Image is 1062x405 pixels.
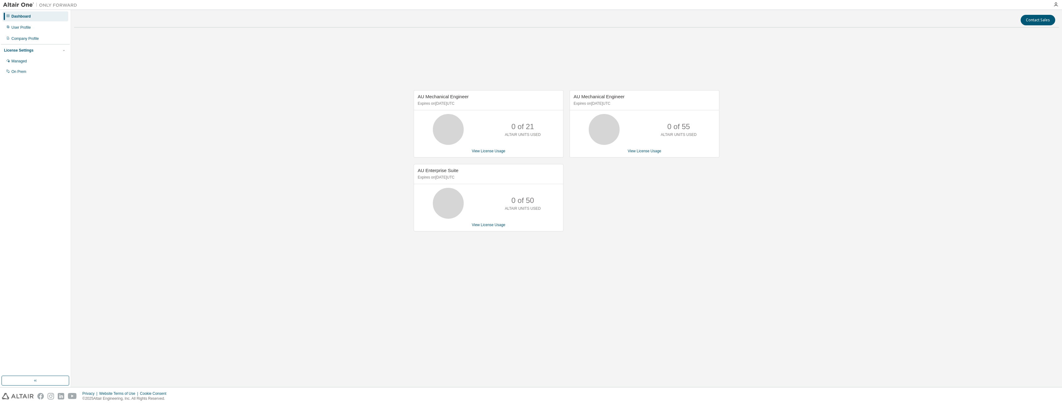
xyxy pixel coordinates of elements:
img: youtube.svg [68,393,77,399]
img: linkedin.svg [58,393,64,399]
p: © 2025 Altair Engineering, Inc. All Rights Reserved. [82,396,170,401]
a: View License Usage [472,149,505,153]
p: 0 of 21 [512,121,534,132]
p: ALTAIR UNITS USED [505,206,541,211]
img: Altair One [3,2,80,8]
div: Managed [11,59,27,64]
div: Company Profile [11,36,39,41]
a: View License Usage [472,223,505,227]
div: Website Terms of Use [99,391,140,396]
a: View License Usage [628,149,661,153]
img: altair_logo.svg [2,393,34,399]
p: ALTAIR UNITS USED [661,132,696,137]
div: Dashboard [11,14,31,19]
p: Expires on [DATE] UTC [574,101,714,106]
div: User Profile [11,25,31,30]
img: facebook.svg [37,393,44,399]
div: On Prem [11,69,26,74]
img: instagram.svg [48,393,54,399]
button: Contact Sales [1021,15,1055,25]
span: AU Enterprise Suite [418,168,458,173]
p: 0 of 50 [512,195,534,206]
span: AU Mechanical Engineer [574,94,625,99]
p: Expires on [DATE] UTC [418,175,558,180]
div: Privacy [82,391,99,396]
div: License Settings [4,48,33,53]
p: ALTAIR UNITS USED [505,132,541,137]
div: Cookie Consent [140,391,170,396]
p: 0 of 55 [667,121,690,132]
p: Expires on [DATE] UTC [418,101,558,106]
span: AU Mechanical Engineer [418,94,469,99]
